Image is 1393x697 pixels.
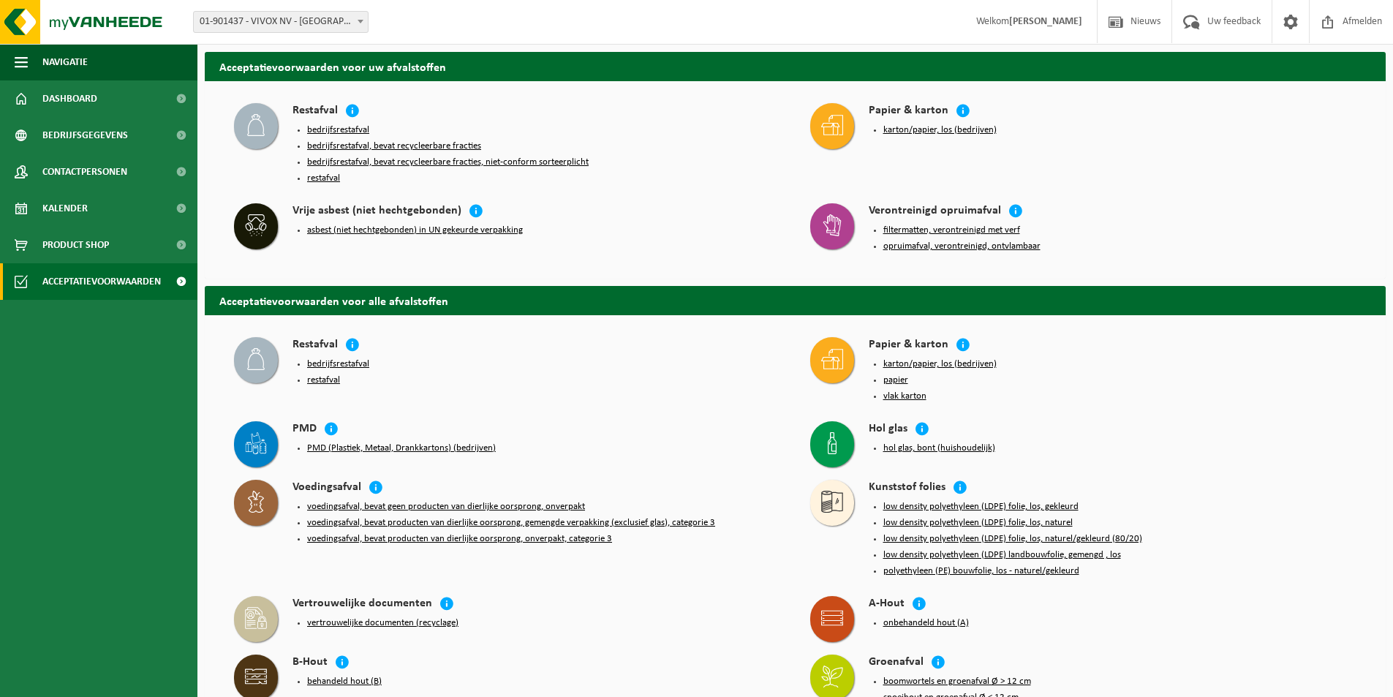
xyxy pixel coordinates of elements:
[869,480,945,497] h4: Kunststof folies
[292,203,461,220] h4: Vrije asbest (niet hechtgebonden)
[883,241,1041,252] button: opruimafval, verontreinigd, ontvlambaar
[869,337,948,354] h4: Papier & karton
[42,80,97,117] span: Dashboard
[307,374,340,386] button: restafval
[292,103,338,120] h4: Restafval
[883,374,908,386] button: papier
[307,140,481,152] button: bedrijfsrestafval, bevat recycleerbare fracties
[883,549,1121,561] button: low density polyethyleen (LDPE) landbouwfolie, gemengd , los
[42,227,109,263] span: Product Shop
[292,655,328,671] h4: B-Hout
[42,117,128,154] span: Bedrijfsgegevens
[883,442,995,454] button: hol glas, bont (huishoudelijk)
[307,676,382,687] button: behandeld hout (B)
[307,157,589,168] button: bedrijfsrestafval, bevat recycleerbare fracties, niet-conform sorteerplicht
[42,154,127,190] span: Contactpersonen
[292,596,432,613] h4: Vertrouwelijke documenten
[883,358,997,370] button: karton/papier, los (bedrijven)
[292,480,361,497] h4: Voedingsafval
[193,11,369,33] span: 01-901437 - VIVOX NV - HARELBEKE
[883,517,1073,529] button: low density polyethyleen (LDPE) folie, los, naturel
[869,596,905,613] h4: A-Hout
[883,124,997,136] button: karton/papier, los (bedrijven)
[307,124,369,136] button: bedrijfsrestafval
[869,203,1001,220] h4: Verontreinigd opruimafval
[307,225,523,236] button: asbest (niet hechtgebonden) in UN gekeurde verpakking
[869,421,907,438] h4: Hol glas
[205,286,1386,314] h2: Acceptatievoorwaarden voor alle afvalstoffen
[307,517,715,529] button: voedingsafval, bevat producten van dierlijke oorsprong, gemengde verpakking (exclusief glas), cat...
[42,263,161,300] span: Acceptatievoorwaarden
[883,565,1079,577] button: polyethyleen (PE) bouwfolie, los - naturel/gekleurd
[307,533,612,545] button: voedingsafval, bevat producten van dierlijke oorsprong, onverpakt, categorie 3
[883,391,926,402] button: vlak karton
[205,52,1386,80] h2: Acceptatievoorwaarden voor uw afvalstoffen
[883,225,1020,236] button: filtermatten, verontreinigd met verf
[292,421,317,438] h4: PMD
[307,442,496,454] button: PMD (Plastiek, Metaal, Drankkartons) (bedrijven)
[307,501,585,513] button: voedingsafval, bevat geen producten van dierlijke oorsprong, onverpakt
[42,44,88,80] span: Navigatie
[194,12,368,32] span: 01-901437 - VIVOX NV - HARELBEKE
[307,617,458,629] button: vertrouwelijke documenten (recyclage)
[1009,16,1082,27] strong: [PERSON_NAME]
[883,676,1031,687] button: boomwortels en groenafval Ø > 12 cm
[883,501,1079,513] button: low density polyethyleen (LDPE) folie, los, gekleurd
[883,533,1142,545] button: low density polyethyleen (LDPE) folie, los, naturel/gekleurd (80/20)
[869,655,924,671] h4: Groenafval
[883,617,969,629] button: onbehandeld hout (A)
[307,173,340,184] button: restafval
[869,103,948,120] h4: Papier & karton
[292,337,338,354] h4: Restafval
[42,190,88,227] span: Kalender
[307,358,369,370] button: bedrijfsrestafval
